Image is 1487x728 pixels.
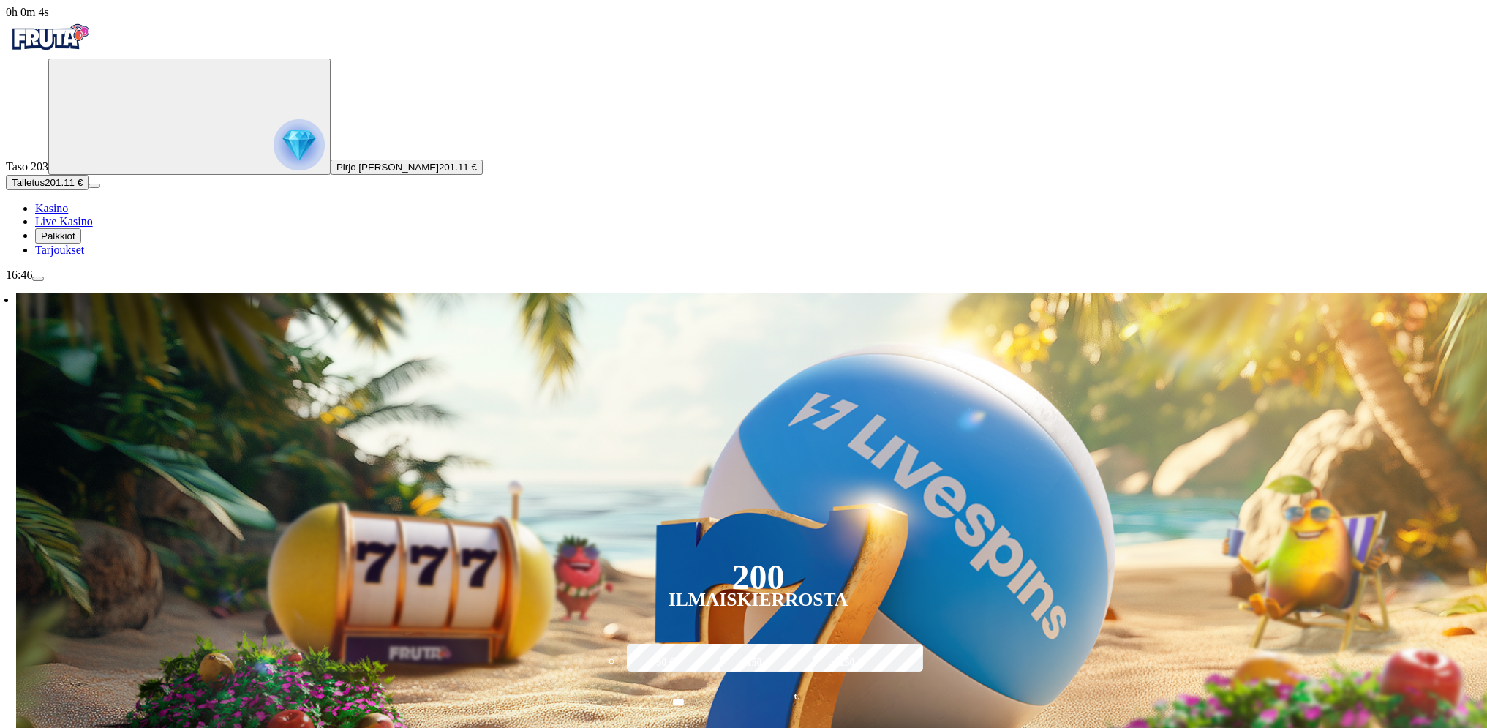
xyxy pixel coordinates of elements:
[6,19,1481,257] nav: Primary
[794,690,799,704] span: €
[32,277,44,281] button: menu
[6,269,32,281] span: 16:46
[35,202,68,214] a: diamond iconKasino
[45,177,83,188] span: 201.11 €
[6,19,94,56] img: Fruta
[716,642,800,684] label: 150 €
[809,642,893,684] label: 250 €
[35,244,84,256] a: gift-inverted iconTarjoukset
[6,45,94,58] a: Fruta
[336,162,439,173] span: Pirjo [PERSON_NAME]
[731,568,784,586] div: 200
[89,184,100,188] button: menu
[35,202,68,214] span: Kasino
[6,175,89,190] button: Talletusplus icon201.11 €
[35,215,93,228] a: poker-chip iconLive Kasino
[35,244,84,256] span: Tarjoukset
[12,177,45,188] span: Talletus
[48,59,331,175] button: reward progress
[6,6,49,18] span: user session time
[331,160,483,175] button: Pirjo [PERSON_NAME]201.11 €
[35,228,81,244] button: reward iconPalkkiot
[623,642,707,684] label: 50 €
[6,160,48,173] span: Taso 203
[35,215,93,228] span: Live Kasino
[439,162,477,173] span: 201.11 €
[669,591,848,609] div: Ilmaiskierrosta
[274,119,325,170] img: reward progress
[41,230,75,241] span: Palkkiot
